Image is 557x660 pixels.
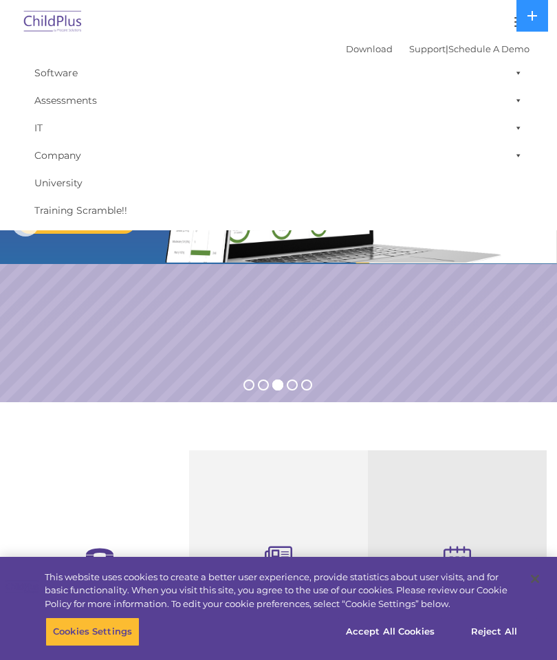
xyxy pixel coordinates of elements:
[45,571,518,611] div: This website uses cookies to create a better user experience, provide statistics about user visit...
[28,114,529,142] a: IT
[28,197,529,224] a: Training Scramble!!
[346,43,529,54] font: |
[28,87,529,114] a: Assessments
[409,43,446,54] a: Support
[45,617,140,646] button: Cookies Settings
[520,564,550,594] button: Close
[21,6,85,38] img: ChildPlus by Procare Solutions
[28,169,529,197] a: University
[28,142,529,169] a: Company
[346,43,393,54] a: Download
[28,59,529,87] a: Software
[451,617,537,646] button: Reject All
[338,617,442,646] button: Accept All Cookies
[448,43,529,54] a: Schedule A Demo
